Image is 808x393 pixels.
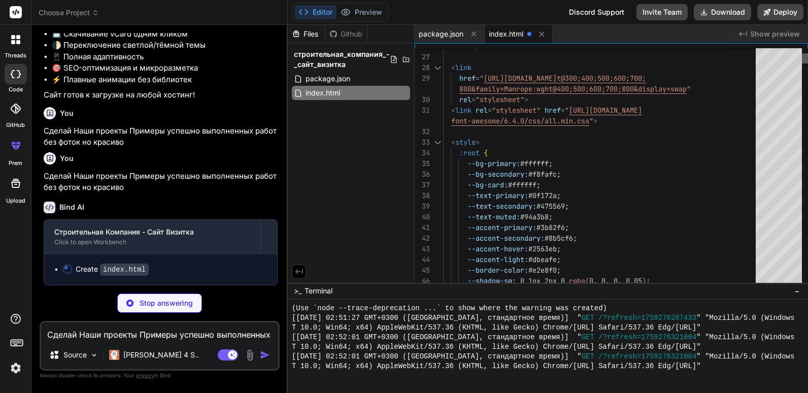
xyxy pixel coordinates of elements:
font: Deploy [773,7,797,17]
span: [URL][DOMAIN_NAME] [484,74,557,83]
div: 45 [415,265,430,276]
span: t@300;400;500;600;700; [557,74,646,83]
span: 0 [561,276,565,285]
span: --border-color: [467,266,528,275]
img: icon [260,350,270,360]
span: " [565,106,569,115]
span: href [545,106,561,115]
li: 📱 Полная адаптивность [52,51,278,63]
div: 34 [415,148,430,158]
font: Choose Project [39,8,90,18]
span: style [455,138,476,147]
span: [URL][DOMAIN_NAME] [569,106,642,115]
span: ; [565,223,569,232]
button: Download [694,4,751,20]
span: #8b5cf6 [545,234,573,243]
span: > [476,138,480,147]
span: > [593,116,597,125]
span: < [451,138,455,147]
span: GET [582,333,594,342]
span: " [589,116,593,125]
span: --bg-primary: [467,159,520,168]
div: 30 [415,94,430,105]
p: Stop answering [140,298,193,308]
span: "stylesheet" [492,106,541,115]
div: Create [76,264,149,275]
img: Pick Models [90,351,98,359]
font: [PERSON_NAME] 4 S.. [123,350,199,359]
span: Terminal [305,286,332,296]
span: , [618,276,622,285]
span: ; [646,276,650,285]
span: --text-muted: [467,212,520,221]
span: > [524,95,528,104]
span: ; [557,191,561,200]
span: < [451,63,455,72]
li: 🎯 SEO-оптимизация и микроразметка [52,62,278,74]
span: #0f172a [528,191,557,200]
span: package.json [419,29,463,39]
span: y=swap [662,84,687,93]
div: 41 [415,222,430,233]
h6: Bind AI [59,202,84,212]
div: 32 [415,126,430,137]
span: 1px [528,276,541,285]
span: --text-secondary: [467,202,536,211]
span: #ffffff [508,180,536,189]
div: 43 [415,244,430,254]
span: index.html [305,87,341,99]
font: Download [711,7,745,17]
span: #f8fafc [528,170,557,179]
div: 46 [415,276,430,286]
button: Строительная Компания - Сайт ВизиткаClick to open Workbench [44,220,260,253]
li: 🌓 Переключение светлой/тёмной темы [52,40,278,51]
font: Editor [313,7,332,17]
span: ; [557,266,561,275]
span: " "Mozilla/5.0 (Windows N [696,352,803,362]
button: − [792,283,802,299]
span: #e2e8f0 [528,266,557,275]
div: 35 [415,158,430,169]
button: Invite Team [636,4,688,20]
li: ⚡ Плавные анимации без библиотек [52,74,278,86]
img: Claude 4 Sonnet [109,350,119,360]
span: /?refresh=1759276287433 [598,313,696,323]
span: #dbeafe [528,255,557,264]
span: " "Mozilla/5.0 (Windows N [696,333,803,342]
span: [[DATE] 02:52:01 GMT+0300 ([GEOGRAPHIC_DATA], стандартное время)] " [292,333,582,342]
span: --bg-secondary: [467,170,528,179]
span: #3b82f6 [536,223,565,232]
div: Click to collapse the range. [431,62,444,73]
span: = [561,106,565,115]
span: , [593,276,597,285]
span: --shadow-sm: [467,276,516,285]
span: ; [549,159,553,168]
span: ; [557,170,561,179]
span: строительная_компания_-_сайт_визитка [294,49,390,70]
span: font-awesome/6.4.0/css/all.min.css [451,116,589,125]
p: Сделай Наши проекты Примеры успешно выполненных работ без фоток но красиво [44,125,278,148]
div: 37 [415,180,430,190]
div: 33 [415,137,430,148]
span: T 10.0; Win64; x64) AppleWebKit/537.36 (KHTML, like Gecko) Chrome/[URL] Safari/537.36 Edg/[URL]" [292,342,701,352]
span: rel [459,95,472,104]
span: package.json [305,73,351,85]
span: ; [549,212,553,221]
div: Строительная Компания - Сайт Визитка [54,227,250,237]
span: = [488,106,492,115]
div: 31 [415,105,430,116]
li: 📇 Скачивание vCard одним кликом [52,28,278,40]
span: 0 [520,276,524,285]
span: ; [557,255,561,264]
span: ; [565,202,569,211]
span: = [472,95,476,104]
font: Github [341,29,362,39]
span: < [451,106,455,115]
span: ( [585,276,589,285]
span: = [476,74,480,83]
div: 28 [415,62,430,73]
div: 40 [415,212,430,222]
label: GitHub [6,121,25,129]
span: href [459,74,476,83]
div: Click to collapse the range. [431,137,444,148]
